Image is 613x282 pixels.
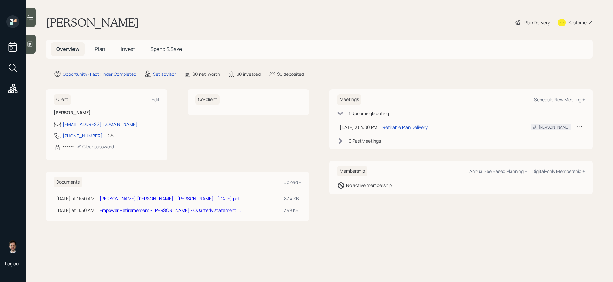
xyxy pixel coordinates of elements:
div: Set advisor [153,71,176,77]
h6: Co-client [195,94,220,105]
h1: [PERSON_NAME] [46,15,139,29]
div: Digital-only Membership + [532,168,585,174]
div: $0 net-worth [193,71,220,77]
img: jonah-coleman-headshot.png [6,240,19,253]
div: $0 invested [237,71,261,77]
h6: [PERSON_NAME] [54,110,160,115]
div: [DATE] at 11:50 AM [56,195,95,202]
div: [DATE] at 11:50 AM [56,207,95,214]
div: Schedule New Meeting + [534,97,585,103]
div: Clear password [77,144,114,150]
div: 1 Upcoming Meeting [349,110,389,117]
h6: Meetings [337,94,361,105]
h6: Membership [337,166,367,176]
div: Upload + [284,179,301,185]
div: 0 Past Meeting s [349,137,381,144]
span: Invest [121,45,135,52]
div: Retirable Plan Delivery [382,124,428,130]
a: [PERSON_NAME] [PERSON_NAME] - [PERSON_NAME] - [DATE].pdf [100,195,240,201]
span: Spend & Save [150,45,182,52]
div: 349 KB [284,207,299,214]
div: Opportunity · Fact Finder Completed [63,71,136,77]
div: 87.4 KB [284,195,299,202]
div: Kustomer [568,19,588,26]
div: Log out [5,261,20,267]
h6: Documents [54,177,82,187]
span: Overview [56,45,79,52]
div: [EMAIL_ADDRESS][DOMAIN_NAME] [63,121,138,128]
div: [DATE] at 4:00 PM [340,124,377,130]
div: Annual Fee Based Planning + [469,168,527,174]
div: Plan Delivery [524,19,550,26]
div: Edit [152,97,160,103]
a: Empower Retiremement - [PERSON_NAME] - QUarterly statement ... [100,207,241,213]
div: [PERSON_NAME] [539,124,570,130]
span: Plan [95,45,105,52]
div: No active membership [346,182,392,189]
div: $0 deposited [277,71,304,77]
div: CST [108,132,116,139]
h6: Client [54,94,71,105]
div: [PHONE_NUMBER] [63,132,102,139]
